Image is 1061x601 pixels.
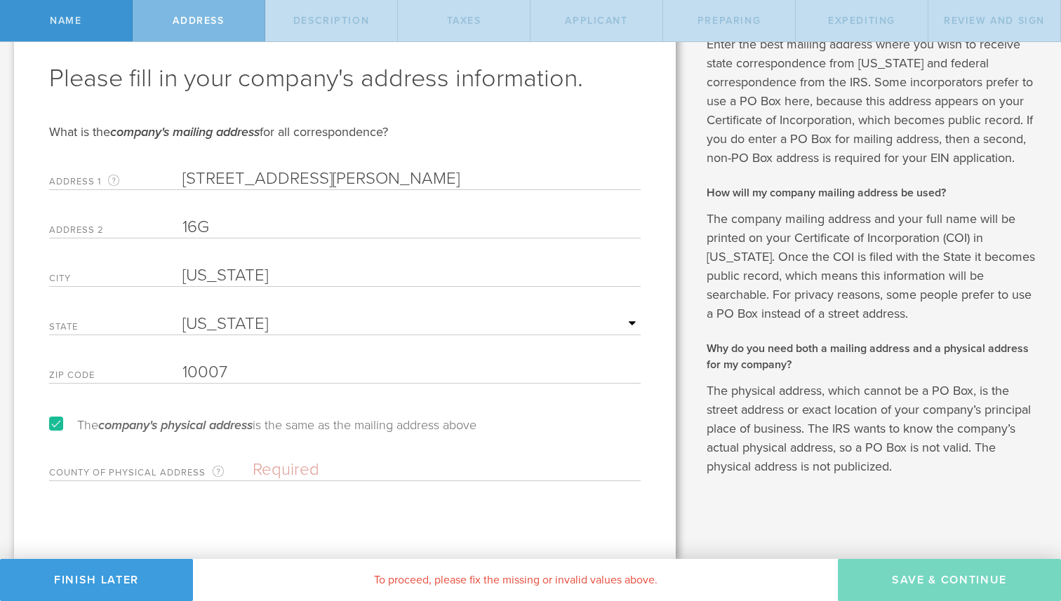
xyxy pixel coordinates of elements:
em: company's mailing address [110,124,260,140]
span: Expediting [828,15,895,27]
span: Name [50,15,81,27]
p: Enter the best mailing address where you wish to receive state correspondence from [US_STATE] and... [707,35,1040,168]
div: What is the for all correspondence? [49,123,641,140]
em: company's physical address [98,417,253,433]
p: The company mailing address and your full name will be printed on your Certificate of Incorporati... [707,210,1040,323]
span: Preparing [698,15,761,27]
label: Address 1 [49,173,182,189]
h2: Why do you need both a mailing address and a physical address for my company? [707,341,1040,372]
label: Zip code [49,371,182,383]
h2: How will my company mailing address be used? [707,185,1040,201]
iframe: Chat Widget [991,492,1061,559]
span: Applicant [565,15,627,27]
span: Taxes [447,15,481,27]
label: County of physical address [49,464,253,480]
p: The physical address, which cannot be a PO Box, is the street address or exact location of your c... [707,381,1040,476]
label: State [49,323,182,335]
label: Address 2 [49,226,182,238]
label: City [49,274,182,286]
input: Required [253,459,641,480]
input: Required [182,265,641,286]
span: To proceed, please fix the missing or invalid values above. [374,573,658,587]
label: The is the same as the mailing address above [49,419,476,431]
span: Address [173,15,224,27]
input: Required [182,362,641,383]
h1: Please fill in your company's address information. [49,62,641,95]
span: Review and Sign [944,15,1045,27]
span: Description [293,15,369,27]
input: Required [182,168,641,189]
button: Save & Continue [838,559,1061,601]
